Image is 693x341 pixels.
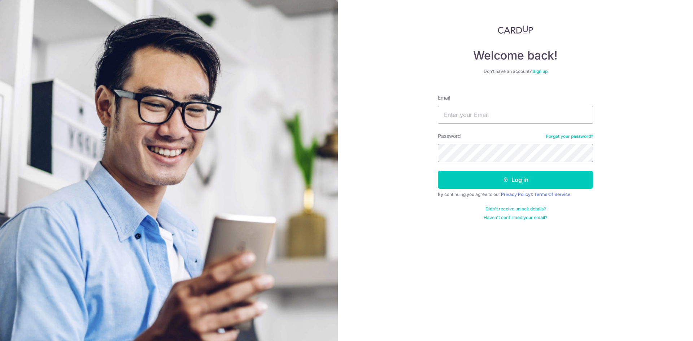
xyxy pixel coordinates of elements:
[438,192,593,197] div: By continuing you agree to our &
[438,69,593,74] div: Don’t have an account?
[438,132,461,140] label: Password
[534,192,570,197] a: Terms Of Service
[501,192,531,197] a: Privacy Policy
[498,25,533,34] img: CardUp Logo
[438,48,593,63] h4: Welcome back!
[485,206,546,212] a: Didn't receive unlock details?
[484,215,547,220] a: Haven't confirmed your email?
[532,69,548,74] a: Sign up
[438,106,593,124] input: Enter your Email
[438,94,450,101] label: Email
[546,134,593,139] a: Forgot your password?
[438,171,593,189] button: Log in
